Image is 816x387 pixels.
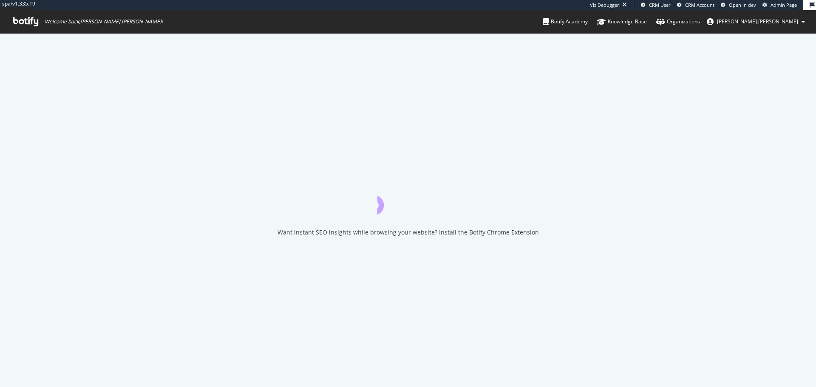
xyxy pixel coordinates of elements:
span: Admin Page [771,2,797,8]
a: Open in dev [721,2,756,8]
div: animation [377,184,439,215]
div: Viz Debugger: [590,2,620,8]
span: Open in dev [729,2,756,8]
a: Botify Academy [543,10,588,33]
div: Knowledge Base [597,17,647,26]
div: Want instant SEO insights while browsing your website? Install the Botify Chrome Extension [278,228,539,237]
a: CRM User [641,2,671,8]
div: Organizations [656,17,700,26]
span: CRM User [649,2,671,8]
a: Knowledge Base [597,10,647,33]
a: Admin Page [762,2,797,8]
span: CRM Account [685,2,714,8]
span: lou.aldrin [717,18,798,25]
button: [PERSON_NAME].[PERSON_NAME] [700,15,812,28]
a: Organizations [656,10,700,33]
div: Botify Academy [543,17,588,26]
a: CRM Account [677,2,714,8]
span: Welcome back, [PERSON_NAME].[PERSON_NAME] ! [45,18,163,25]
